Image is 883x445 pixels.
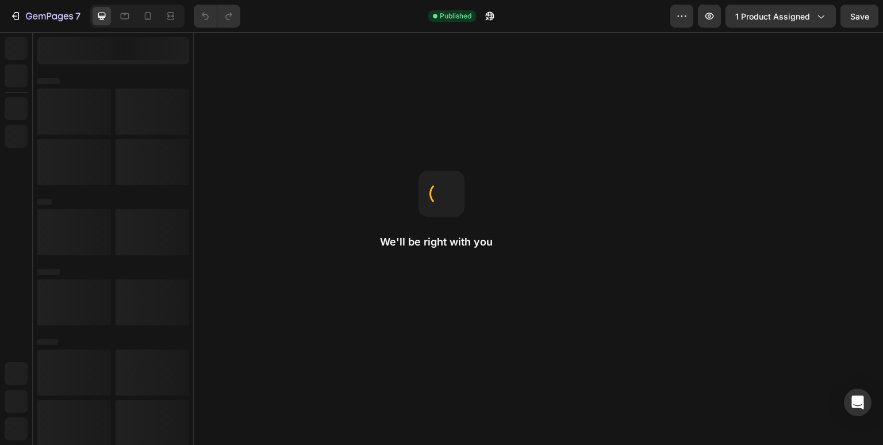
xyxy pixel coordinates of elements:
h2: We'll be right with you [380,235,503,249]
p: 7 [75,9,80,23]
button: Save [840,5,878,28]
div: Undo/Redo [194,5,240,28]
button: 7 [5,5,86,28]
span: Save [850,11,869,21]
span: 1 product assigned [735,10,810,22]
div: Open Intercom Messenger [844,389,872,416]
span: Published [440,11,471,21]
button: 1 product assigned [725,5,836,28]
